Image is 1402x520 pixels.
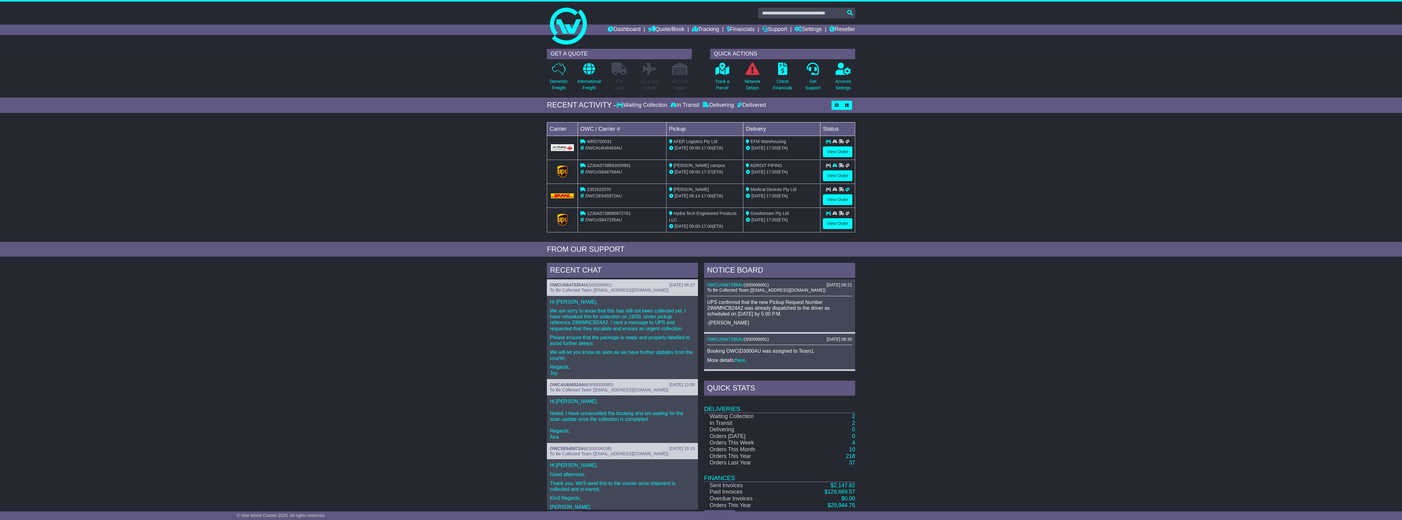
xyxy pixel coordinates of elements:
[675,146,688,150] span: [DATE]
[669,145,741,151] div: - (ETA)
[852,440,855,446] a: 4
[849,460,855,466] a: 37
[674,163,725,168] span: [PERSON_NAME] campus
[689,146,700,150] span: 09:00
[669,102,701,109] div: In Transit
[666,122,743,136] td: Pickup
[577,62,601,95] a: InternationalFreight
[585,217,622,222] span: OWCUS647335AU
[550,382,587,387] a: OWCAU646524AU
[669,223,741,230] div: - (ETA)
[707,337,744,342] a: OWCUS647335AU
[704,426,793,433] td: Delivering
[588,446,610,451] span: S00006058
[835,62,851,95] a: AccountSettings
[750,139,786,144] span: EFM Warehousing
[704,495,793,502] td: Overdue Invoices
[715,62,730,95] a: Track aParcel
[588,282,610,287] span: S00006091
[550,308,695,332] p: We are sorry to know that this has still not been collected yet. I have rebooked this for collect...
[735,102,766,109] div: Delivered
[715,78,729,91] p: Track a Parcel
[745,78,760,91] p: Network Delays
[746,337,768,342] span: S00006091
[578,122,667,136] td: OWC / Carrier #
[704,397,855,413] td: Deliveries
[751,146,765,150] span: [DATE]
[704,433,793,440] td: Orders [DATE]
[820,122,855,136] td: Status
[750,211,789,216] span: Goodstream Pty Ltd
[707,348,852,354] p: Booking OWCID3000AU was assigned to Team1.
[844,495,855,502] span: 0.00
[689,169,700,174] span: 09:00
[704,446,793,453] td: Orders This Month
[823,218,852,229] a: View Order
[701,102,735,109] div: Delivering
[701,146,712,150] span: 17:00
[852,420,855,426] a: 2
[577,78,601,91] p: International Freight
[704,460,793,466] td: Orders Last Year
[743,122,820,136] td: Delivery
[550,288,668,293] span: To Be Collected Team ([EMAIL_ADDRESS][DOMAIN_NAME])
[827,337,852,342] div: [DATE] 08:30
[707,337,852,342] div: ( )
[766,169,777,174] span: 17:00
[557,165,568,178] img: GetCarrierServiceLogo
[805,62,821,95] a: GetSupport
[735,358,745,363] a: here
[852,433,855,439] a: 0
[587,211,631,216] span: 1Z30A5738690672761
[550,480,695,492] p: Thank you. We'll send this to the courier once shipment is collected and in-transit.
[766,193,777,198] span: 17:00
[704,502,793,509] td: Orders This Year
[707,282,852,288] div: ( )
[550,62,568,95] a: DomesticFreight
[707,357,852,363] p: More details: .
[550,398,695,440] p: Hi [PERSON_NAME], Noted, I have uncancelled the booking and am waiting for the scan update once t...
[585,146,622,150] span: OWCAU648483AU
[849,446,855,452] a: 10
[751,217,765,222] span: [DATE]
[829,25,855,35] a: Reseller
[550,78,568,91] p: Domestic Freight
[692,25,719,35] a: Tracking
[669,282,695,288] div: [DATE] 08:27
[773,78,793,91] p: Check Financials
[641,78,659,91] p: Air & Sea Freight
[831,482,855,488] a: $2,147.82
[550,349,695,361] p: We will let you know as soon as we have further updates from the courier.
[766,146,777,150] span: 17:00
[673,139,717,144] span: AFER Logistics Pty Ltd
[550,364,695,376] p: Regards, Joy
[707,282,744,287] a: OWCUS647335AU
[616,102,669,109] div: Waiting Collection
[550,387,668,392] span: To Be Collected Team ([EMAIL_ADDRESS][DOMAIN_NAME])
[707,288,826,293] span: To Be Collected Team ([EMAIL_ADDRESS][DOMAIN_NAME])
[550,282,587,287] a: OWCUS647335AU
[827,282,852,288] div: [DATE] 09:21
[746,193,818,199] div: (ETA)
[669,446,695,451] div: [DATE] 15:15
[672,78,688,91] p: Air / Sea Depot
[547,245,855,254] div: FROM OUR SUPPORT
[701,193,712,198] span: 17:00
[704,381,855,397] div: Quick Stats
[550,504,695,510] p: [PERSON_NAME]
[828,502,855,508] a: $29,944.75
[585,169,622,174] span: OWCUS646794AU
[669,193,741,199] div: - (ETA)
[551,193,574,198] img: DHL.png
[547,49,692,59] div: GET A QUOTE
[557,214,568,226] img: GetCarrierServiceLogo
[704,420,793,427] td: In Transit
[701,169,712,174] span: 17:37
[675,224,688,229] span: [DATE]
[805,78,820,91] p: Get Support
[550,282,695,288] div: ( )
[689,224,700,229] span: 09:00
[550,446,695,451] div: ( )
[746,169,818,175] div: (ETA)
[550,446,587,451] a: OWCSE645972AU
